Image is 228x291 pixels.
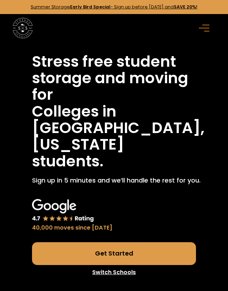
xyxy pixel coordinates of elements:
strong: Early Bird Special [70,4,110,10]
img: Storage Scholars main logo [13,18,33,38]
div: menu [195,18,215,38]
div: 40,000 moves since [DATE] [32,224,112,232]
h1: Colleges in [GEOGRAPHIC_DATA], [US_STATE] [32,103,204,153]
a: Switch Schools [32,265,196,280]
h1: Stress free student storage and moving for [32,53,204,103]
a: Summer StorageEarly Bird Special- Sign up before [DATE] andSAVE 20%! [31,4,197,10]
strong: SAVE 20%! [174,4,197,10]
h1: students. [32,153,103,170]
a: Get Started [32,242,196,265]
img: Google 4.7 star rating [32,199,94,223]
p: Sign up in 5 minutes and we’ll handle the rest for you. [32,176,201,185]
